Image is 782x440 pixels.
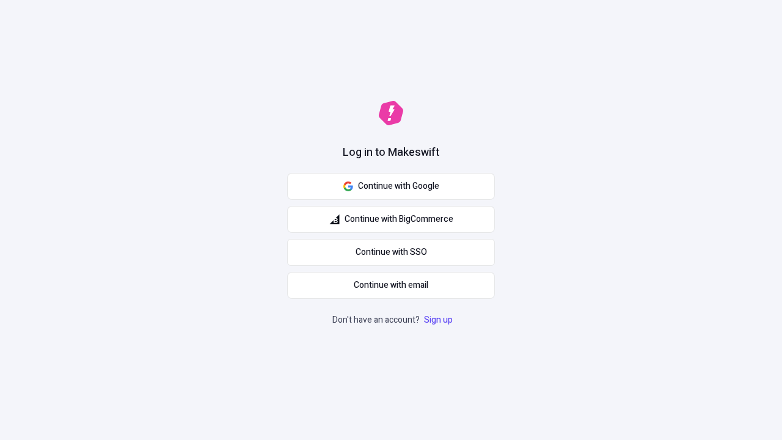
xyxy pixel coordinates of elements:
button: Continue with email [287,272,495,299]
a: Sign up [422,313,455,326]
h1: Log in to Makeswift [343,145,439,161]
a: Continue with SSO [287,239,495,266]
button: Continue with BigCommerce [287,206,495,233]
span: Continue with BigCommerce [345,213,453,226]
span: Continue with Google [358,180,439,193]
span: Continue with email [354,279,428,292]
p: Don't have an account? [332,313,455,327]
button: Continue with Google [287,173,495,200]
